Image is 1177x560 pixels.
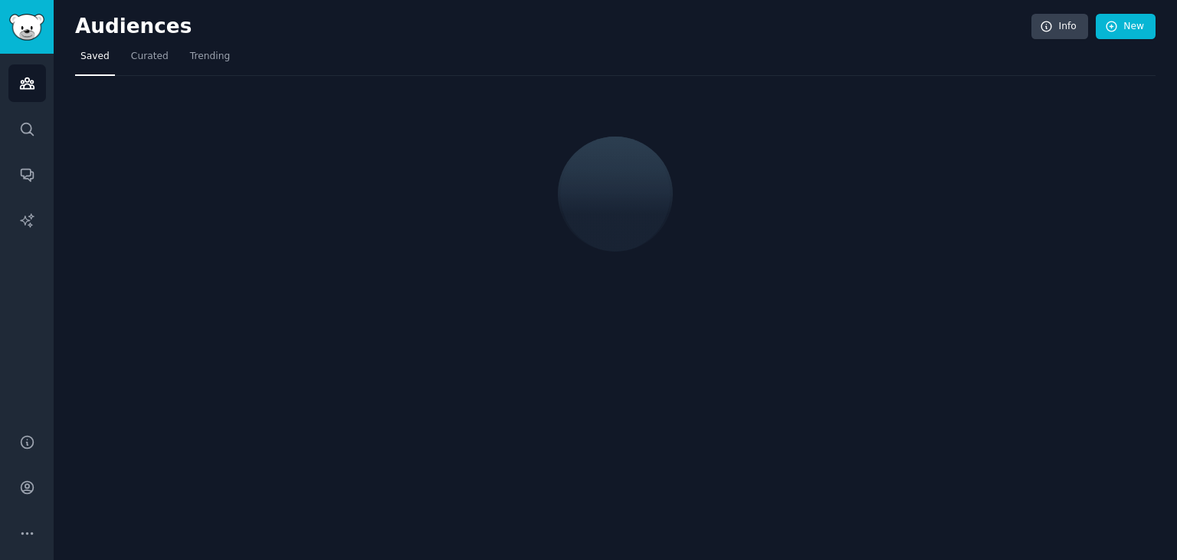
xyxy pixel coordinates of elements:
[126,44,174,76] a: Curated
[131,50,169,64] span: Curated
[190,50,230,64] span: Trending
[80,50,110,64] span: Saved
[1096,14,1156,40] a: New
[9,14,44,41] img: GummySearch logo
[185,44,235,76] a: Trending
[1031,14,1088,40] a: Info
[75,15,1031,39] h2: Audiences
[75,44,115,76] a: Saved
